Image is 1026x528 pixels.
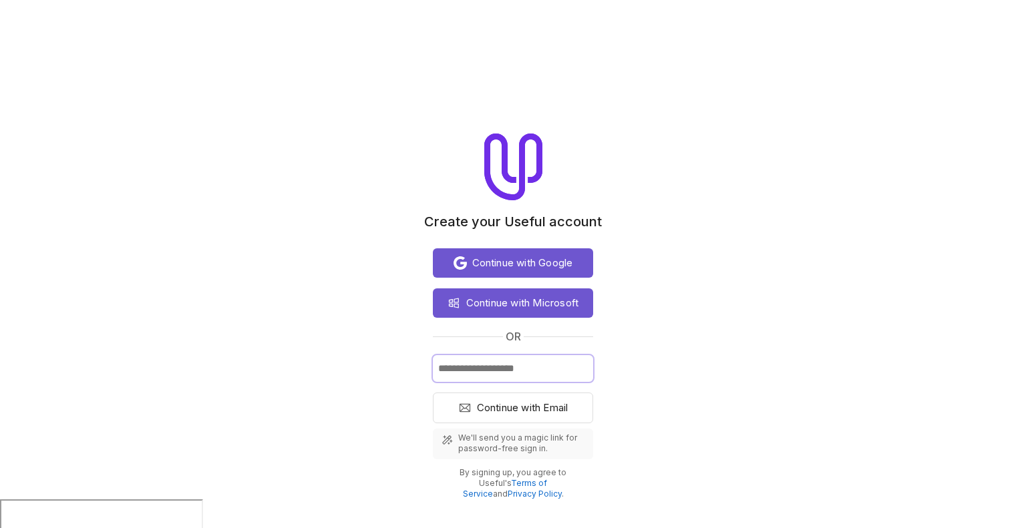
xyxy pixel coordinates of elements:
[466,295,579,311] span: Continue with Microsoft
[424,214,602,230] h1: Create your Useful account
[433,248,593,278] button: Continue with Google
[477,400,568,416] span: Continue with Email
[433,392,593,423] button: Continue with Email
[472,255,573,271] span: Continue with Google
[506,328,521,344] span: or
[433,288,593,318] button: Continue with Microsoft
[433,355,593,382] input: Email
[444,467,582,499] p: By signing up, you agree to Useful's and .
[463,478,548,499] a: Terms of Service
[508,489,562,499] a: Privacy Policy
[458,433,585,454] span: We'll send you a magic link for password-free sign in.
